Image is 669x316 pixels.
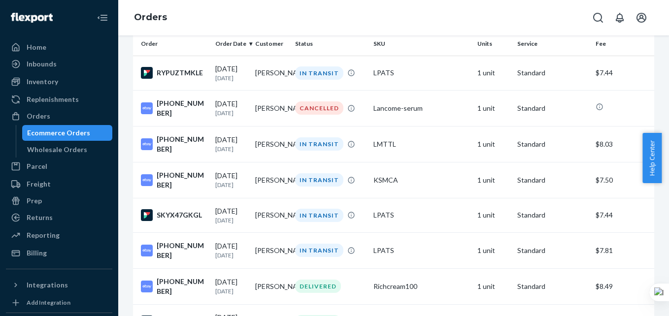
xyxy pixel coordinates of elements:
[215,241,247,259] div: [DATE]
[473,32,513,56] th: Units
[27,213,53,222] div: Returns
[27,196,42,206] div: Prep
[517,210,588,220] p: Standard
[215,251,247,259] p: [DATE]
[126,3,175,32] ol: breadcrumbs
[27,179,51,189] div: Freight
[141,277,207,296] div: [PHONE_NUMBER]
[133,32,211,56] th: Order
[215,145,247,153] p: [DATE]
[215,74,247,82] p: [DATE]
[6,39,112,55] a: Home
[141,170,207,190] div: [PHONE_NUMBER]
[27,280,68,290] div: Integrations
[141,209,207,221] div: SKYX47GKGL
[592,32,654,56] th: Fee
[211,32,251,56] th: Order Date
[215,64,247,82] div: [DATE]
[251,268,291,304] td: [PERSON_NAME]
[517,246,588,255] p: Standard
[517,282,588,291] p: Standard
[632,8,651,28] button: Open account menu
[592,162,654,198] td: $7.50
[6,277,112,293] button: Integrations
[517,68,588,78] p: Standard
[27,111,50,121] div: Orders
[473,56,513,90] td: 1 unit
[27,42,46,52] div: Home
[215,287,247,295] p: [DATE]
[27,95,79,104] div: Replenishments
[513,32,592,56] th: Service
[6,158,112,174] a: Parcel
[141,241,207,260] div: [PHONE_NUMBER]
[251,126,291,162] td: [PERSON_NAME]
[369,32,474,56] th: SKU
[473,232,513,268] td: 1 unit
[295,280,341,293] div: DELIVERED
[141,67,207,79] div: RYPUZTMKLE
[251,232,291,268] td: [PERSON_NAME]
[473,198,513,232] td: 1 unit
[6,245,112,261] a: Billing
[215,181,247,189] p: [DATE]
[6,56,112,72] a: Inbounds
[215,99,247,117] div: [DATE]
[6,193,112,209] a: Prep
[6,176,112,192] a: Freight
[22,142,113,158] a: Wholesale Orders
[215,171,247,189] div: [DATE]
[141,98,207,118] div: [PHONE_NUMBER]
[251,56,291,90] td: [PERSON_NAME]
[6,92,112,107] a: Replenishments
[517,139,588,149] p: Standard
[373,246,470,255] div: LPATS
[610,8,630,28] button: Open notifications
[295,66,343,80] div: IN TRANSIT
[373,210,470,220] div: LPATS
[27,59,57,69] div: Inbounds
[588,8,608,28] button: Open Search Box
[27,128,90,138] div: Ecommerce Orders
[295,137,343,151] div: IN TRANSIT
[215,216,247,224] p: [DATE]
[215,109,247,117] p: [DATE]
[592,198,654,232] td: $7.44
[27,145,87,155] div: Wholesale Orders
[295,173,343,187] div: IN TRANSIT
[215,135,247,153] div: [DATE]
[251,198,291,232] td: [PERSON_NAME]
[251,90,291,126] td: [PERSON_NAME]
[6,210,112,225] a: Returns
[6,227,112,243] a: Reporting
[517,103,588,113] p: Standard
[373,175,470,185] div: KSMCA
[592,268,654,304] td: $8.49
[255,39,287,48] div: Customer
[27,230,60,240] div: Reporting
[592,126,654,162] td: $8.03
[215,277,247,295] div: [DATE]
[373,103,470,113] div: Lancome-serum
[642,133,662,183] button: Help Center
[473,268,513,304] td: 1 unit
[6,108,112,124] a: Orders
[473,126,513,162] td: 1 unit
[592,56,654,90] td: $7.44
[27,77,58,87] div: Inventory
[295,101,343,115] div: CANCELLED
[592,232,654,268] td: $7.81
[22,125,113,141] a: Ecommerce Orders
[373,68,470,78] div: LPATS
[27,248,47,258] div: Billing
[27,161,47,171] div: Parcel
[251,162,291,198] td: [PERSON_NAME]
[473,90,513,126] td: 1 unit
[517,175,588,185] p: Standard
[11,13,53,23] img: Flexport logo
[295,244,343,257] div: IN TRANSIT
[295,209,343,222] div: IN TRANSIT
[6,297,112,309] a: Add Integration
[27,298,70,307] div: Add Integration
